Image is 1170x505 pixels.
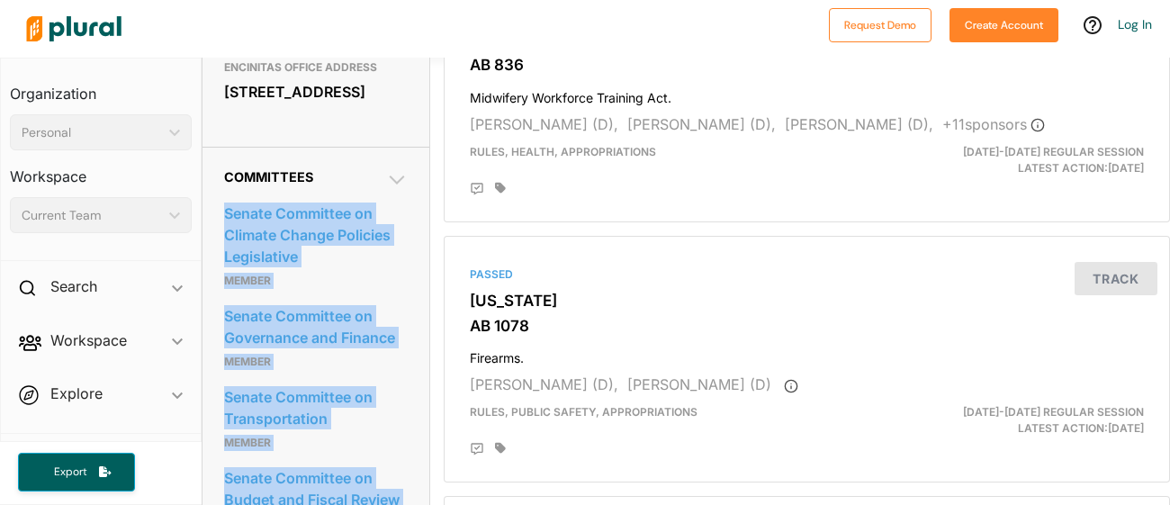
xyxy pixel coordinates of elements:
h2: Search [50,276,97,296]
span: + 11 sponsor s [942,115,1045,133]
p: Member [224,432,408,454]
span: Committees [224,169,313,185]
div: [STREET_ADDRESS] [224,78,408,105]
h3: AB 1078 [470,317,1144,335]
button: Request Demo [829,8,931,42]
button: Track [1075,262,1157,295]
div: Personal [22,123,162,142]
h3: Workspace [10,150,192,190]
a: Request Demo [829,14,931,33]
a: Log In [1118,16,1152,32]
div: Latest Action: [DATE] [923,404,1157,437]
span: [PERSON_NAME] (D) [627,375,771,393]
a: Senate Committee on Climate Change Policies Legislative [224,200,408,270]
h4: Midwifery Workforce Training Act. [470,82,1144,106]
div: Latest Action: [DATE] [923,144,1157,176]
a: Senate Committee on Transportation [224,383,408,432]
a: Create Account [949,14,1058,33]
a: Senate Committee on Governance and Finance [224,302,408,351]
p: Member [224,351,408,373]
span: Rules, Health, Appropriations [470,145,656,158]
p: Member [224,270,408,292]
div: Passed [470,266,1144,283]
div: Add Position Statement [470,442,484,456]
span: Export [41,464,99,480]
div: Current Team [22,206,162,225]
h3: [US_STATE] [470,292,1144,310]
span: [DATE]-[DATE] Regular Session [963,405,1144,419]
button: Export [18,453,135,491]
span: [PERSON_NAME] (D), [627,115,776,133]
span: [PERSON_NAME] (D), [470,115,618,133]
h4: Firearms. [470,342,1144,366]
span: [PERSON_NAME] (D), [785,115,933,133]
div: Add tags [495,182,506,194]
span: Rules, Public Safety, Appropriations [470,405,697,419]
div: Add Position Statement [470,182,484,196]
button: Create Account [949,8,1058,42]
span: [PERSON_NAME] (D), [470,375,618,393]
div: Add tags [495,442,506,455]
h3: ENCINITAS OFFICE ADDRESS [224,57,408,78]
h3: AB 836 [470,56,1144,74]
span: [DATE]-[DATE] Regular Session [963,145,1144,158]
h3: Organization [10,68,192,107]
